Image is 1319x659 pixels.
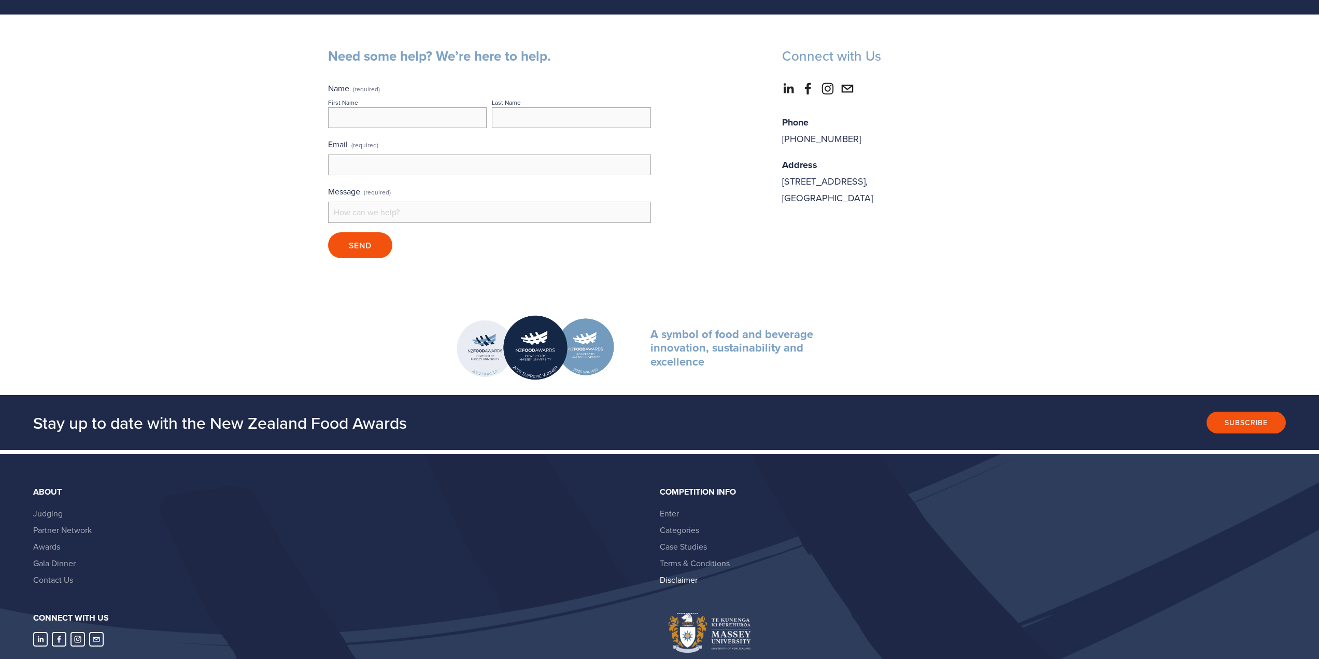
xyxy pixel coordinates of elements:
div: First Name [328,98,358,107]
a: Categories [660,524,699,536]
strong: Need some help? We’re here to help. [328,46,551,66]
a: Instagram [821,82,834,95]
div: Last Name [492,98,521,107]
a: Instagram [70,632,85,647]
a: Disclaimer [660,574,698,585]
a: Partner Network [33,524,92,536]
div: About [33,487,651,497]
a: Gala Dinner [33,557,76,569]
a: nzfoodawards@massey.ac.nz [841,82,854,95]
h2: Stay up to date with the New Zealand Food Awards [33,412,862,433]
a: Awards [33,541,60,552]
p: [PHONE_NUMBER] [782,114,991,147]
a: Enter [660,508,679,519]
button: Subscribe [1207,412,1286,433]
a: LinkedIn [782,82,795,95]
a: Contact Us [33,574,73,585]
a: Abbie Harris [52,632,66,647]
span: (required) [351,137,378,152]
strong: Phone [782,116,809,129]
input: How can we help? [328,202,651,222]
h3: Connect with Us [782,48,991,65]
span: (required) [353,86,380,92]
span: Email [328,138,348,150]
p: [STREET_ADDRESS], [GEOGRAPHIC_DATA] [782,157,991,206]
a: nzfoodawards@massey.ac.nz [89,632,104,647]
div: Competition Info [660,487,1278,497]
a: LinkedIn [33,632,48,647]
a: Terms & Conditions [660,557,730,569]
span: Message [328,186,360,197]
strong: Address [782,158,817,172]
strong: A symbol of food and beverage innovation, sustainability and excellence [650,326,816,370]
h3: Connect with us [33,613,651,623]
span: Send [349,240,372,251]
a: Case Studies [660,541,707,552]
span: Name [328,82,349,94]
button: SendSend [328,232,392,258]
a: Abbie Harris [802,82,814,95]
a: Judging [33,508,63,519]
span: (required) [364,185,391,200]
